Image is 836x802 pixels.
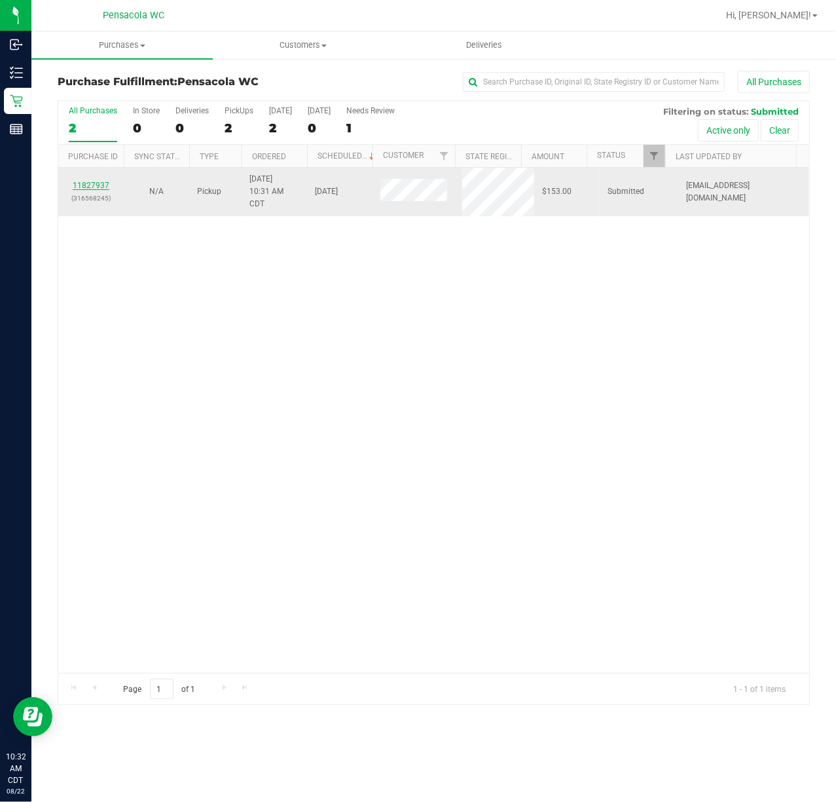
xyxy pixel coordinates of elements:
[134,152,185,161] a: Sync Status
[13,697,52,736] iframe: Resource center
[69,106,117,115] div: All Purchases
[6,786,26,796] p: 08/22
[608,185,644,198] span: Submitted
[10,38,23,51] inline-svg: Inbound
[175,121,209,136] div: 0
[10,66,23,79] inline-svg: Inventory
[269,106,292,115] div: [DATE]
[225,121,253,136] div: 2
[269,121,292,136] div: 2
[346,121,395,136] div: 1
[663,106,748,117] span: Filtering on status:
[644,145,665,167] a: Filter
[383,151,424,160] a: Customer
[177,75,259,88] span: Pensacola WC
[676,152,742,161] a: Last Updated By
[10,94,23,107] inline-svg: Retail
[466,152,535,161] a: State Registry ID
[213,39,393,51] span: Customers
[433,145,455,167] a: Filter
[10,123,23,136] inline-svg: Reports
[315,185,338,198] span: [DATE]
[448,39,520,51] span: Deliveries
[31,39,213,51] span: Purchases
[698,119,759,142] button: Active only
[346,106,395,115] div: Needs Review
[761,119,799,142] button: Clear
[73,181,109,190] a: 11827937
[308,106,331,115] div: [DATE]
[133,106,160,115] div: In Store
[225,106,253,115] div: PickUps
[68,152,118,161] a: Purchase ID
[532,152,564,161] a: Amount
[31,31,213,59] a: Purchases
[751,106,799,117] span: Submitted
[149,187,164,196] span: Not Applicable
[197,185,221,198] span: Pickup
[463,72,725,92] input: Search Purchase ID, Original ID, State Registry ID or Customer Name...
[738,71,810,93] button: All Purchases
[542,185,572,198] span: $153.00
[112,679,206,699] span: Page of 1
[69,121,117,136] div: 2
[252,152,286,161] a: Ordered
[175,106,209,115] div: Deliveries
[150,679,173,699] input: 1
[133,121,160,136] div: 0
[597,151,625,160] a: Status
[723,679,796,698] span: 1 - 1 of 1 items
[393,31,575,59] a: Deliveries
[6,751,26,786] p: 10:32 AM CDT
[103,10,164,21] span: Pensacola WC
[249,173,299,211] span: [DATE] 10:31 AM CDT
[686,180,801,204] span: [EMAIL_ADDRESS][DOMAIN_NAME]
[58,76,308,88] h3: Purchase Fulfillment:
[149,185,164,198] button: N/A
[213,31,394,59] a: Customers
[308,121,331,136] div: 0
[200,152,219,161] a: Type
[66,192,116,204] p: (316568245)
[318,151,377,161] a: Scheduled
[726,10,811,20] span: Hi, [PERSON_NAME]!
